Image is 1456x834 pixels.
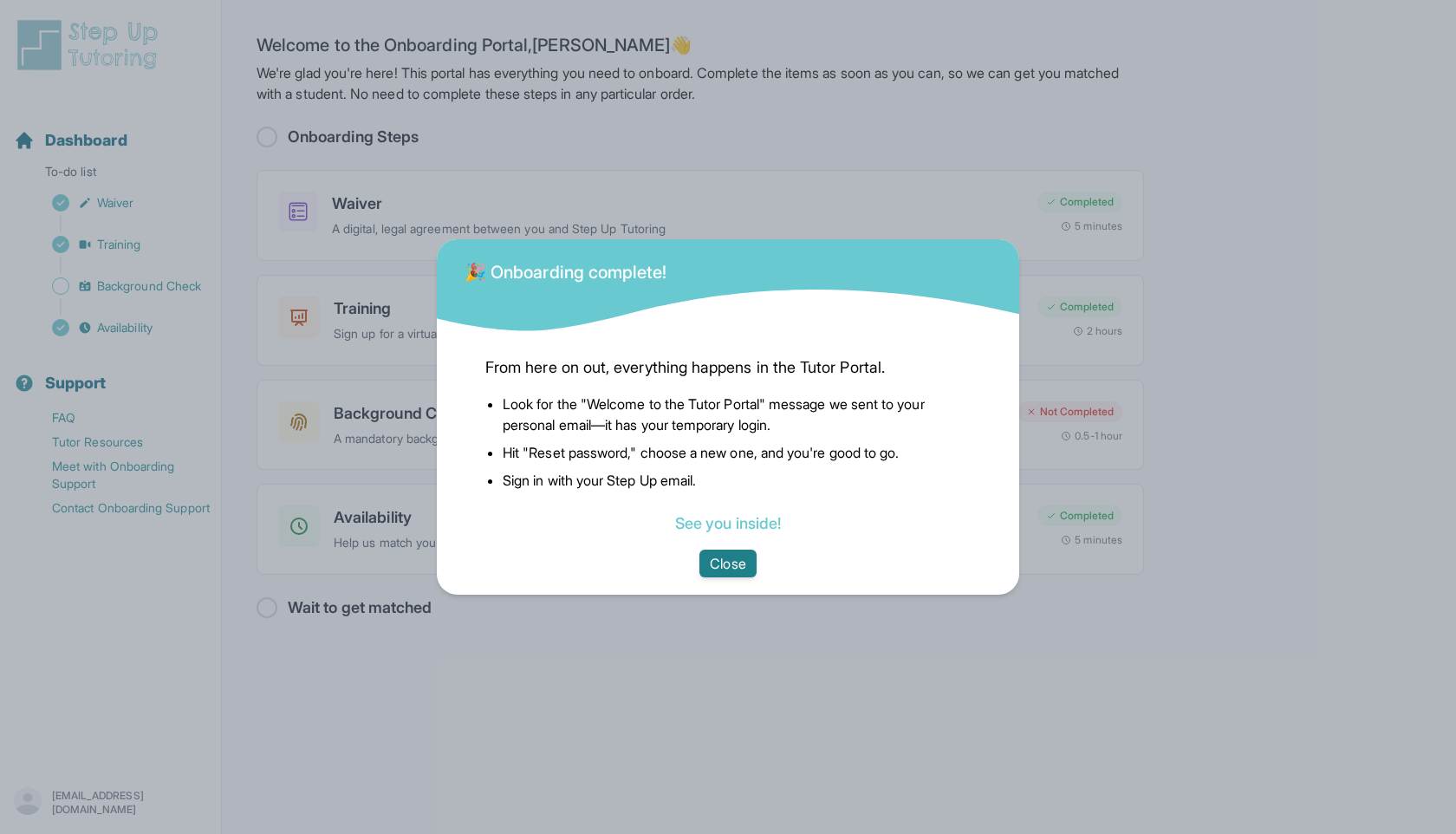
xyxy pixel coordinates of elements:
a: See you inside! [675,514,781,532]
li: Sign in with your Step Up email. [503,470,971,491]
button: Close [699,550,756,577]
li: Look for the "Welcome to the Tutor Portal" message we sent to your personal email—it has your tem... [503,394,971,435]
div: 🎉 Onboarding complete! [465,250,667,284]
span: From here on out, everything happens in the Tutor Portal. [485,355,971,380]
li: Hit "Reset password," choose a new one, and you're good to go. [503,442,971,463]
